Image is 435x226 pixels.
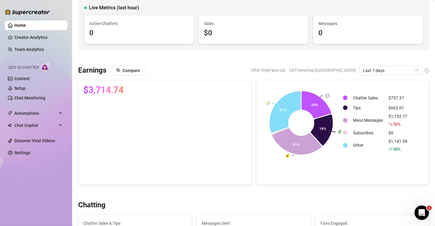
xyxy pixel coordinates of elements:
a: Setup [14,86,26,91]
div: $1,141.59 [388,138,407,152]
img: Chat Copilot [8,123,12,127]
span: Automations [14,108,57,118]
div: 0 [89,27,189,39]
span: block [116,68,120,72]
text: 💰 [285,153,290,158]
td: Other [351,138,385,152]
a: Creator Analytics [14,33,63,42]
span: thunderbolt [8,111,13,116]
span: Chat Copilot [14,121,57,130]
a: Chat Monitoring [14,96,45,100]
iframe: Intercom live chat [415,206,429,220]
span: 1 [427,206,432,210]
h3: Chatting [78,200,106,210]
td: Tips [351,103,385,112]
a: Team Analytics [14,47,44,52]
div: $757.37 [388,95,407,101]
td: Chatter Sales [351,93,385,102]
img: logo-BBDzfeDw.svg [5,9,50,15]
span: Izzy AI Chatter [8,65,39,71]
div: $662.01 [388,105,407,111]
span: After OnlyFans cut [251,66,286,75]
span: 80 % [393,146,400,152]
a: Discover Viral Videos [14,138,55,143]
td: Subscribes [351,128,385,137]
span: CDT America/[GEOGRAPHIC_DATA] [289,66,356,75]
span: calendar [415,69,419,72]
div: 0 [318,27,418,39]
button: Compare [111,66,145,75]
text: 📝 [265,101,270,105]
span: rise [388,147,393,151]
span: Active Chatters [89,20,189,27]
text: 💸 [338,130,342,134]
span: Last 7 days [363,66,419,75]
span: $3,714.74 [83,85,124,95]
div: $0 [388,130,407,136]
text: 💬 [325,93,330,98]
div: $0 [204,27,303,39]
img: AI Chatter [41,62,51,71]
span: Messages [318,20,418,27]
span: Compare [123,68,140,73]
span: Sales [204,20,303,27]
span: 56 % [393,121,400,127]
div: $1,153.77 [388,113,407,127]
span: info-circle [425,68,429,73]
a: Home [14,23,26,28]
a: Content [14,76,30,81]
span: Live Metrics (last hour) [89,4,139,11]
span: fall [388,122,393,126]
h3: Earnings [78,66,106,75]
a: Settings [14,150,30,155]
td: Mass Messages [351,113,385,127]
